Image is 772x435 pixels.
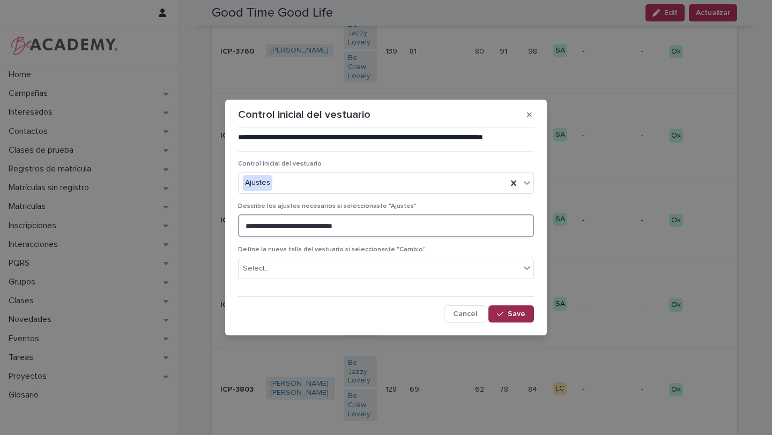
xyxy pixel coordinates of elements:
[444,305,486,322] button: Cancel
[508,310,525,318] span: Save
[238,203,417,209] span: Describe los ajustes necesarios si seleccionaste "Ajustes"
[238,161,322,167] span: Control inicial del vestuario
[488,305,534,322] button: Save
[453,310,477,318] span: Cancel
[243,175,272,191] div: Ajustes
[243,263,270,274] div: Select...
[238,246,426,253] span: Define la nueva talla del vestuario si seleccionaste "Cambio"
[238,108,370,121] p: Control inicial del vestuario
